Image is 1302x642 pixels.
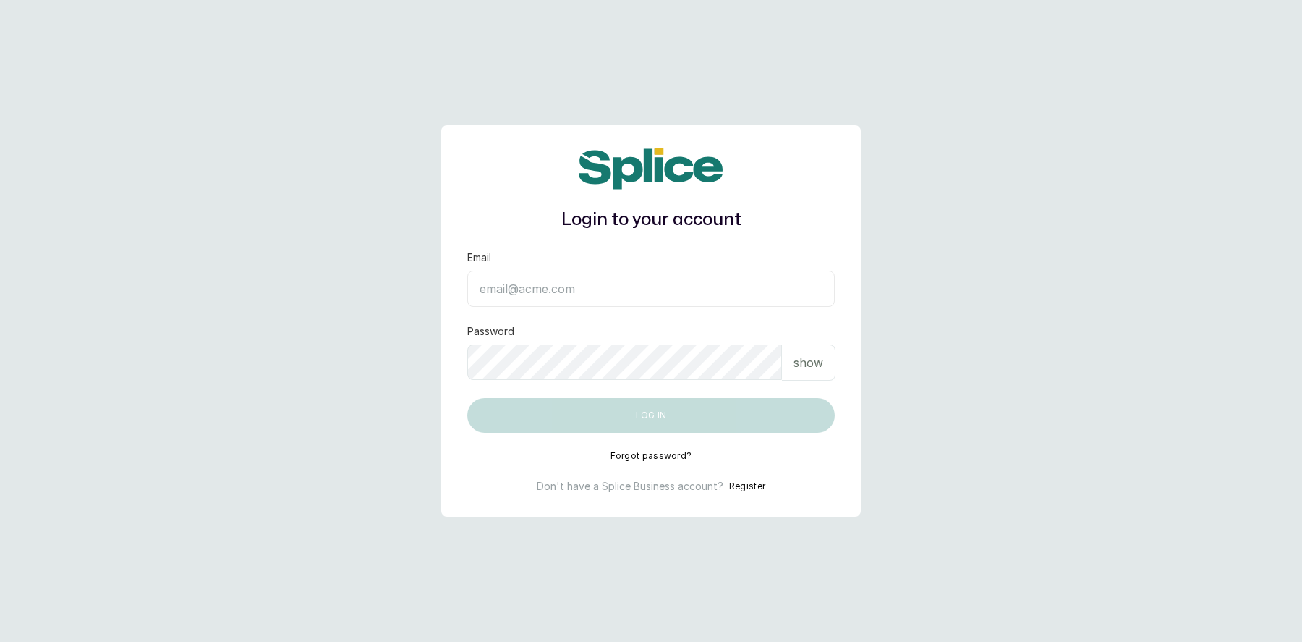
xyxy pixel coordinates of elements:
[467,398,835,433] button: Log in
[467,271,835,307] input: email@acme.com
[793,354,823,371] p: show
[537,479,723,494] p: Don't have a Splice Business account?
[467,324,514,339] label: Password
[467,250,491,265] label: Email
[729,479,765,494] button: Register
[467,207,835,233] h1: Login to your account
[610,450,692,462] button: Forgot password?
